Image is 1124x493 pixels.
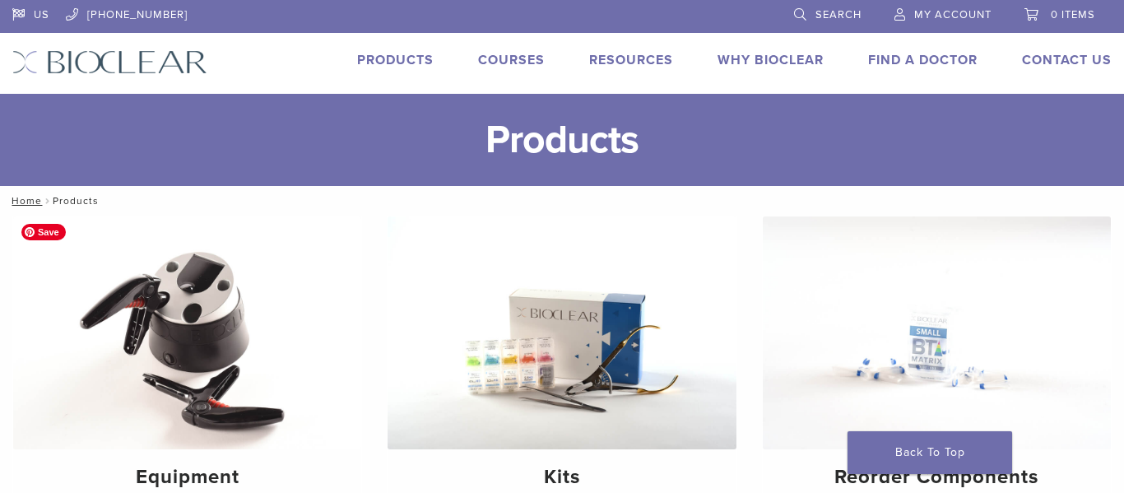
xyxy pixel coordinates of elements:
[1051,8,1095,21] span: 0 items
[12,50,207,74] img: Bioclear
[42,197,53,205] span: /
[914,8,992,21] span: My Account
[401,463,722,492] h4: Kits
[848,431,1012,474] a: Back To Top
[7,195,42,207] a: Home
[13,216,361,449] img: Equipment
[763,216,1111,449] img: Reorder Components
[776,463,1098,492] h4: Reorder Components
[26,463,348,492] h4: Equipment
[21,224,66,240] span: Save
[388,216,736,449] img: Kits
[1022,52,1112,68] a: Contact Us
[815,8,862,21] span: Search
[868,52,978,68] a: Find A Doctor
[357,52,434,68] a: Products
[718,52,824,68] a: Why Bioclear
[589,52,673,68] a: Resources
[478,52,545,68] a: Courses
